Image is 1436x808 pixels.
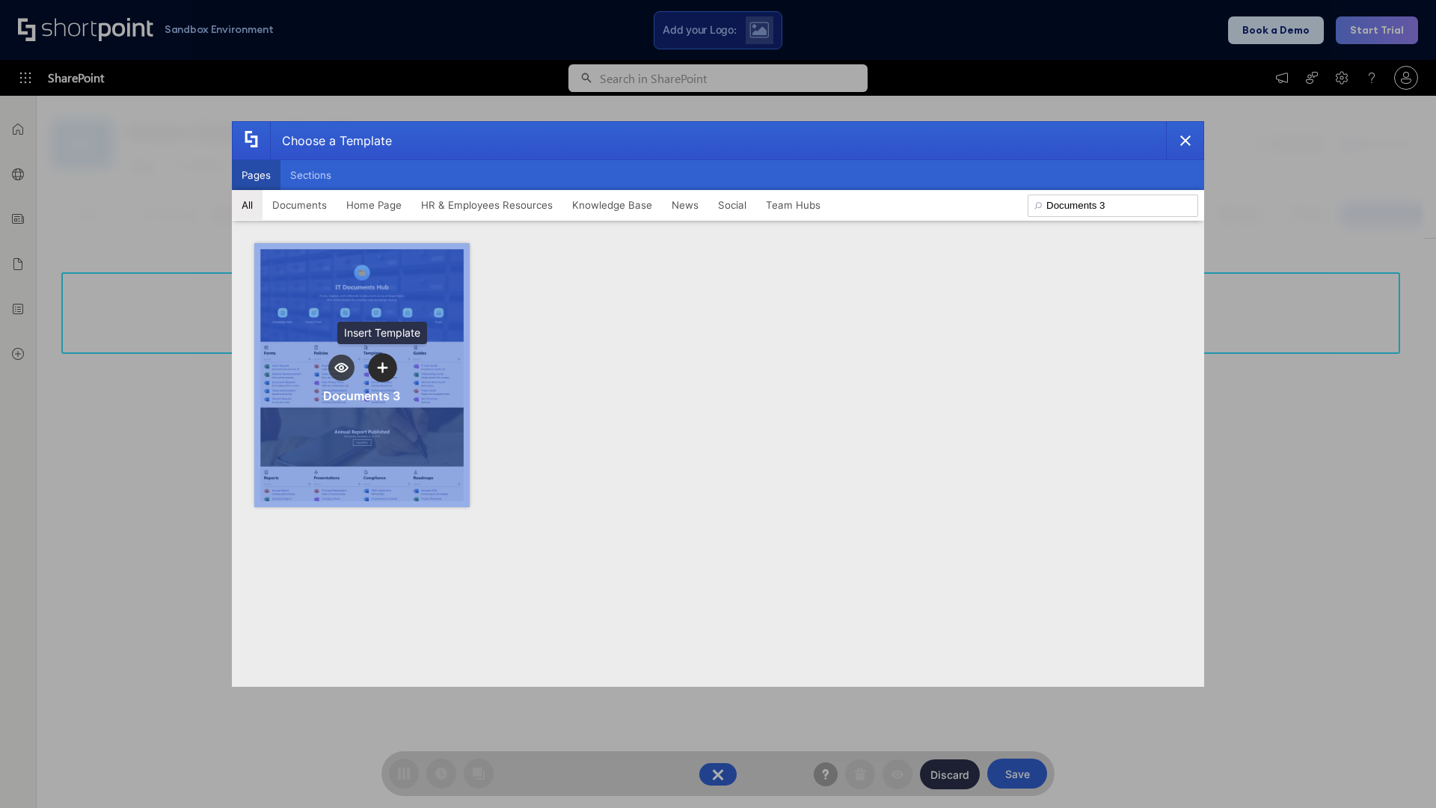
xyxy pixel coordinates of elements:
button: Documents [263,190,337,220]
button: Knowledge Base [562,190,662,220]
button: All [232,190,263,220]
button: News [662,190,708,220]
button: Home Page [337,190,411,220]
div: Documents 3 [323,388,400,403]
button: Team Hubs [756,190,830,220]
button: Social [708,190,756,220]
iframe: Chat Widget [1361,736,1436,808]
button: Pages [232,160,280,190]
button: HR & Employees Resources [411,190,562,220]
div: Choose a Template [270,122,392,159]
div: template selector [232,121,1204,687]
button: Sections [280,160,341,190]
input: Search [1028,195,1198,217]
